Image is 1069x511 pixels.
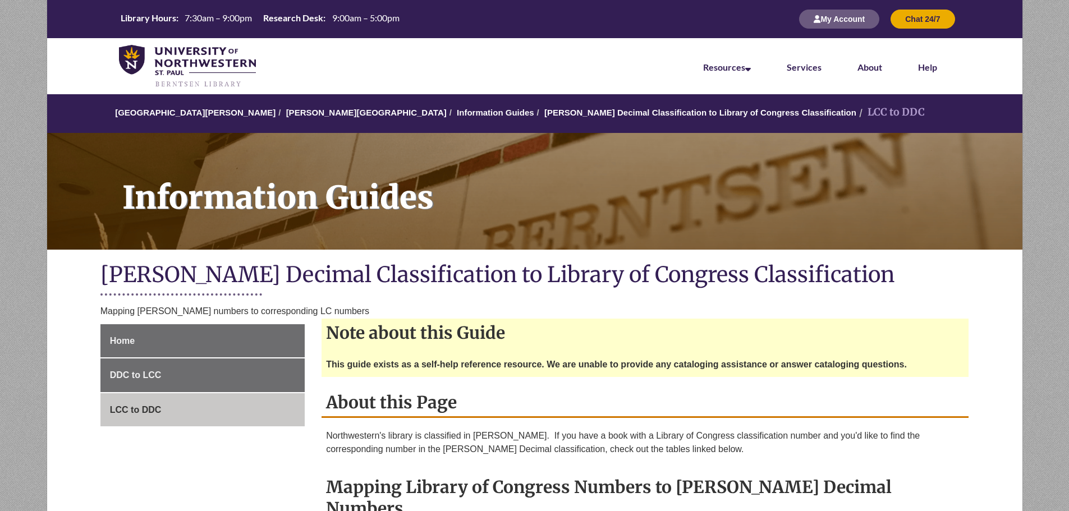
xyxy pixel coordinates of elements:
[857,62,882,72] a: About
[799,14,879,24] a: My Account
[322,388,969,418] h2: About this Page
[259,12,327,24] th: Research Desk:
[116,12,404,26] table: Hours Today
[110,405,162,415] span: LCC to DDC
[115,108,276,117] a: [GEOGRAPHIC_DATA][PERSON_NAME]
[100,324,305,358] a: Home
[457,108,534,117] a: Information Guides
[918,62,937,72] a: Help
[47,133,1022,250] a: Information Guides
[116,12,404,27] a: Hours Today
[100,261,969,291] h1: [PERSON_NAME] Decimal Classification to Library of Congress Classification
[100,306,369,316] span: Mapping [PERSON_NAME] numbers to corresponding LC numbers
[544,108,856,117] a: [PERSON_NAME] Decimal Classification to Library of Congress Classification
[703,62,751,72] a: Resources
[891,14,955,24] a: Chat 24/7
[326,429,964,456] p: Northwestern's library is classified in [PERSON_NAME]. If you have a book with a Library of Congr...
[332,12,400,23] span: 9:00am – 5:00pm
[787,62,822,72] a: Services
[100,358,305,392] a: DDC to LCC
[100,324,305,427] div: Guide Page Menu
[326,360,907,369] strong: This guide exists as a self-help reference resource. We are unable to provide any cataloging assi...
[799,10,879,29] button: My Account
[856,104,925,121] li: LCC to DDC
[110,370,162,380] span: DDC to LCC
[116,12,180,24] th: Library Hours:
[322,319,969,347] h2: Note about this Guide
[119,45,256,89] img: UNWSP Library Logo
[100,393,305,427] a: LCC to DDC
[110,336,135,346] span: Home
[891,10,955,29] button: Chat 24/7
[185,12,252,23] span: 7:30am – 9:00pm
[110,133,1022,235] h1: Information Guides
[286,108,447,117] a: [PERSON_NAME][GEOGRAPHIC_DATA]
